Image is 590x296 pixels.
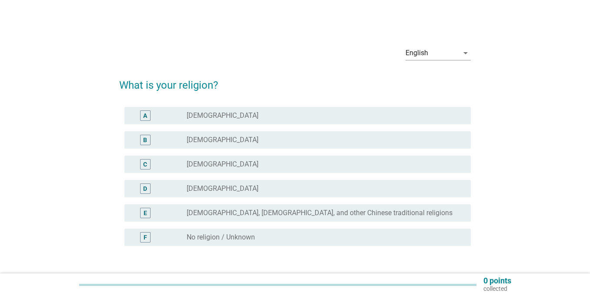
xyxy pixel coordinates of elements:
[187,136,258,144] label: [DEMOGRAPHIC_DATA]
[144,209,147,218] div: E
[406,49,428,57] div: English
[187,111,258,120] label: [DEMOGRAPHIC_DATA]
[187,233,255,242] label: No religion / Unknown
[187,209,453,217] label: [DEMOGRAPHIC_DATA], [DEMOGRAPHIC_DATA], and other Chinese traditional religions
[483,285,511,293] p: collected
[187,160,258,169] label: [DEMOGRAPHIC_DATA]
[143,111,147,120] div: A
[143,160,147,169] div: C
[460,48,471,58] i: arrow_drop_down
[119,69,471,93] h2: What is your religion?
[144,233,147,242] div: F
[187,184,258,193] label: [DEMOGRAPHIC_DATA]
[143,136,147,145] div: B
[143,184,147,193] div: D
[483,277,511,285] p: 0 points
